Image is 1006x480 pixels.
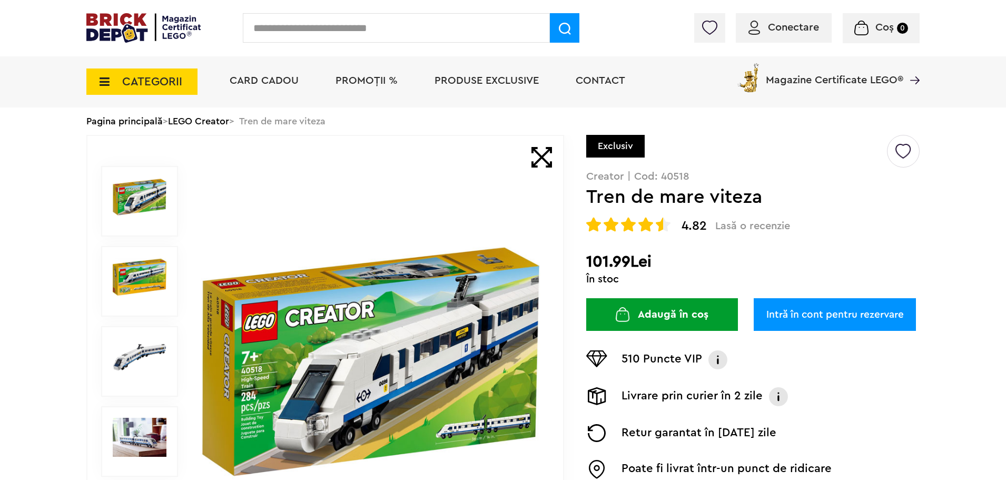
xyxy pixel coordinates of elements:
[768,22,819,33] span: Conectare
[748,22,819,33] a: Conectare
[586,171,920,182] p: Creator | Cod: 40518
[336,75,398,86] a: PROMOȚII %
[715,220,790,232] span: Lasă o recenzie
[586,424,607,442] img: Returnare
[622,350,702,369] p: 510 Puncte VIP
[897,23,908,34] small: 0
[586,274,920,285] div: În stoc
[586,350,607,367] img: Puncte VIP
[435,75,539,86] a: Produse exclusive
[86,107,920,135] div: > > Tren de mare viteza
[903,61,920,72] a: Magazine Certificate LEGO®
[682,220,707,232] span: 4.82
[586,188,885,207] h1: Tren de mare viteza
[113,418,166,457] img: Seturi Lego Tren de mare viteza
[230,75,299,86] a: Card Cadou
[122,76,182,87] span: CATEGORII
[622,460,832,479] p: Poate fi livrat într-un punct de ridicare
[707,350,728,369] img: Info VIP
[586,252,920,271] h2: 101.99Lei
[586,135,645,158] div: Exclusiv
[622,424,776,442] p: Retur garantat în [DATE] zile
[604,217,618,232] img: Evaluare cu stele
[168,116,229,126] a: LEGO Creator
[754,298,916,331] a: Intră în cont pentru rezervare
[768,387,789,406] img: Info livrare prin curier
[113,178,166,217] img: Tren de mare viteza
[586,460,607,479] img: Easybox
[586,298,738,331] button: Adaugă în coș
[586,387,607,405] img: Livrare
[113,338,166,377] img: Tren de mare viteza LEGO 40518
[875,22,894,33] span: Coș
[576,75,625,86] a: Contact
[656,217,670,232] img: Evaluare cu stele
[622,387,763,406] p: Livrare prin curier în 2 zile
[766,61,903,85] span: Magazine Certificate LEGO®
[638,217,653,232] img: Evaluare cu stele
[86,116,163,126] a: Pagina principală
[586,217,601,232] img: Evaluare cu stele
[113,258,166,297] img: Tren de mare viteza
[621,217,636,232] img: Evaluare cu stele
